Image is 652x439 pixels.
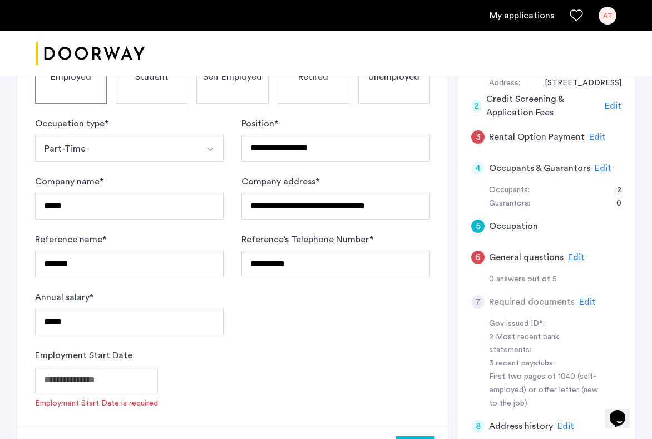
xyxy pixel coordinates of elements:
[35,117,108,130] label: Occupation type *
[605,101,621,110] span: Edit
[35,291,93,304] label: Annual salary *
[557,422,574,431] span: Edit
[599,7,616,25] div: AT
[605,197,621,211] div: 0
[51,70,91,84] span: Employed
[35,367,158,393] input: Employment Start Date
[489,184,530,197] div: Occupants:
[471,219,485,233] div: 5
[489,197,530,211] div: Guarantors:
[568,253,585,262] span: Edit
[595,164,611,173] span: Edit
[489,77,520,90] div: Address:
[36,33,145,75] a: Cazamio logo
[35,398,158,409] span: Employment Start Date is required
[606,184,621,197] div: 2
[471,99,482,113] div: 2
[471,295,485,309] div: 7
[203,70,262,84] span: Self Employed
[486,92,600,119] h5: Credit Screening & Application Fees
[489,130,585,144] h5: Rental Option Payment
[589,133,606,142] span: Edit
[368,70,419,84] span: Unemployed
[489,357,601,370] div: 3 recent paystubs:
[489,318,601,331] div: Gov issued ID*:
[35,135,197,162] button: Select option
[489,273,621,286] div: 0 answers out of 5
[605,394,641,428] iframe: chat widget
[35,233,106,246] label: Reference name *
[35,175,103,188] label: Company name *
[570,9,583,22] a: Favorites
[241,117,278,130] label: Position *
[471,251,485,264] div: 6
[489,251,564,264] h5: General questions
[534,77,621,90] div: 29 A Talbot Street
[489,370,601,411] div: First two pages of 1040 (self-employed) or offer letter (new to the job):
[298,70,328,84] span: Retired
[206,145,215,154] img: arrow
[197,135,224,162] button: Select option
[471,420,485,433] div: 8
[489,331,601,358] div: 2 Most recent bank statements:
[241,233,373,246] label: Reference’s Telephone Number *
[579,297,596,306] span: Edit
[489,420,553,433] h5: Address history
[490,9,554,22] a: My application
[489,295,575,309] h5: Required documents
[241,175,319,188] label: Company address *
[135,70,169,84] span: Student
[471,162,485,175] div: 4
[471,130,485,144] div: 3
[489,162,590,175] h5: Occupants & Guarantors
[489,219,538,233] h5: Occupation
[35,349,132,362] label: Employment Start Date
[36,33,145,75] img: logo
